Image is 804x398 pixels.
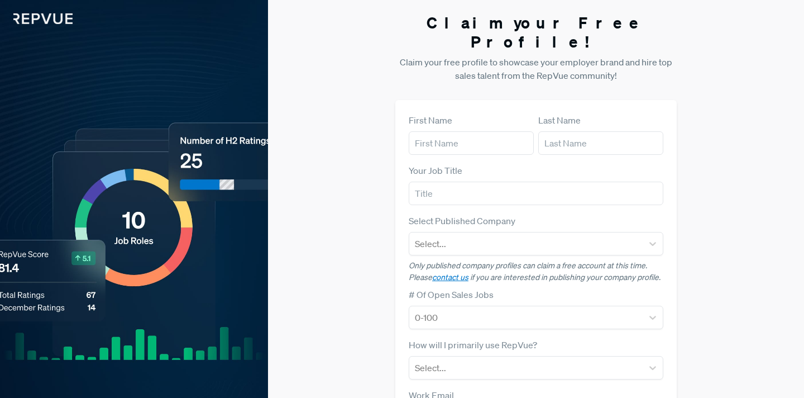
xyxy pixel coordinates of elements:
[395,55,677,82] p: Claim your free profile to showcase your employer brand and hire top sales talent from the RepVue...
[409,288,494,301] label: # Of Open Sales Jobs
[432,272,468,282] a: contact us
[395,13,677,51] h3: Claim your Free Profile!
[409,131,534,155] input: First Name
[538,113,581,127] label: Last Name
[409,260,663,283] p: Only published company profiles can claim a free account at this time. Please if you are interest...
[409,338,537,352] label: How will I primarily use RepVue?
[409,113,452,127] label: First Name
[409,182,663,205] input: Title
[538,131,663,155] input: Last Name
[409,164,462,177] label: Your Job Title
[409,214,515,228] label: Select Published Company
